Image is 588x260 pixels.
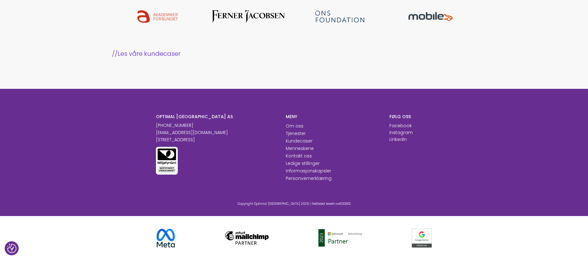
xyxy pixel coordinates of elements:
a: Instagram [389,129,413,136]
a: Ledige stillinger [286,160,320,166]
a: Informasjonskapsler [286,168,331,174]
a: Kontakt oss [286,153,312,159]
button: Samtykkepreferanser [7,244,16,253]
a: [EMAIL_ADDRESS][DOMAIN_NAME] [156,129,228,136]
a: KODEKS [339,201,350,206]
a: Personvernerklæring [286,175,332,181]
a: Menneskene [286,145,314,152]
span: // [112,49,118,58]
h6: OPTIMAL [GEOGRAPHIC_DATA] AS [156,114,276,119]
a: LinkedIn [389,136,407,142]
span: Copyright Optimal [GEOGRAPHIC_DATA] 2025 [238,201,309,206]
img: Miljøfyrtårn sertifisert virksomhet [156,147,178,175]
h6: MENY [286,114,380,119]
span: | [310,201,311,206]
p: [STREET_ADDRESS] [156,137,276,143]
a: Kundecaser [286,138,313,144]
span: Nettsted levert av [312,201,350,206]
p: LinkedIn [389,136,407,143]
h6: FØLG OSS [389,114,432,119]
a: Facebook [389,123,412,129]
a: //Les våre kundecaser [112,49,476,58]
a: Om oss [286,123,303,129]
img: Revisit consent button [7,244,16,253]
a: Tjenester [286,130,306,137]
p: Instagram [389,129,413,136]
